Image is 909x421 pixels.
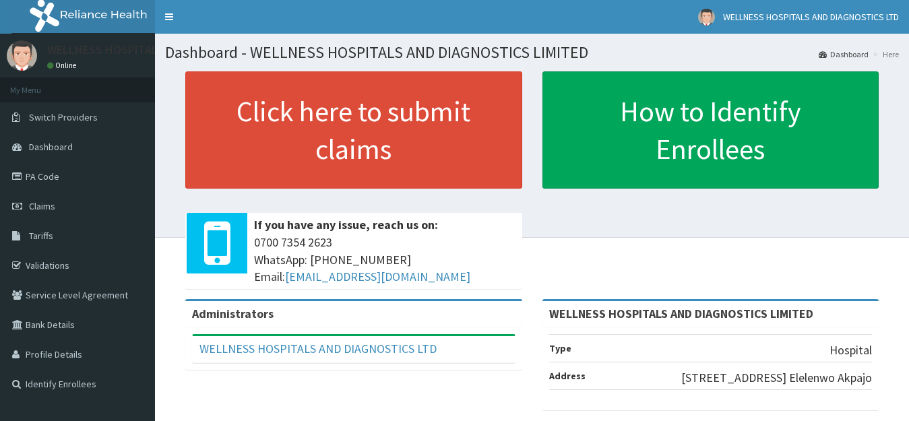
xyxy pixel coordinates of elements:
b: Type [549,342,571,354]
img: User Image [698,9,715,26]
b: If you have any issue, reach us on: [254,217,438,232]
strong: WELLNESS HOSPITALS AND DIAGNOSTICS LIMITED [549,306,813,321]
span: Tariffs [29,230,53,242]
span: WELLNESS HOSPITALS AND DIAGNOSTICS LTD [723,11,899,23]
a: WELLNESS HOSPITALS AND DIAGNOSTICS LTD [199,341,437,356]
b: Address [549,370,586,382]
a: Dashboard [819,48,869,60]
a: Online [47,61,80,70]
p: Hospital [829,342,872,359]
h1: Dashboard - WELLNESS HOSPITALS AND DIAGNOSTICS LIMITED [165,44,899,61]
img: User Image [7,40,37,71]
li: Here [870,48,899,60]
span: Claims [29,200,55,212]
a: How to Identify Enrollees [542,71,879,189]
p: WELLNESS HOSPITALS AND DIAGNOSTICS LTD [47,44,286,56]
span: 0700 7354 2623 WhatsApp: [PHONE_NUMBER] Email: [254,234,515,286]
span: Switch Providers [29,111,98,123]
b: Administrators [192,306,274,321]
p: [STREET_ADDRESS] Elelenwo Akpajo [681,369,872,387]
a: [EMAIL_ADDRESS][DOMAIN_NAME] [285,269,470,284]
a: Click here to submit claims [185,71,522,189]
span: Dashboard [29,141,73,153]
